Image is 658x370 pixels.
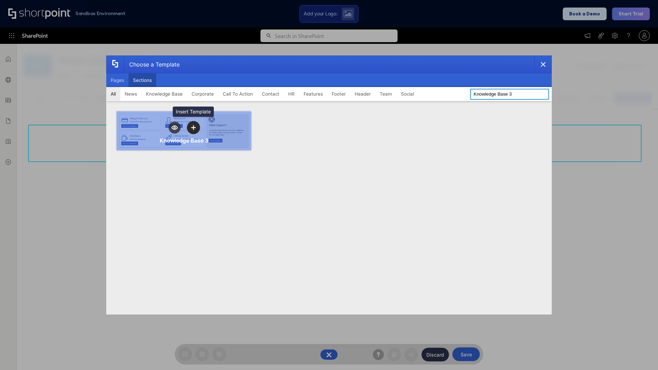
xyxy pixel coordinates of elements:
div: Choose a Template [124,56,180,73]
input: Search [470,89,549,100]
iframe: Chat Widget [624,337,658,370]
button: Header [350,87,375,101]
button: Contact [257,87,284,101]
button: HR [284,87,299,101]
button: News [120,87,142,101]
button: All [106,87,120,101]
button: Pages [106,73,129,87]
button: Sections [129,73,156,87]
button: Call To Action [218,87,257,101]
button: Features [299,87,327,101]
div: Knowledge Base 3 [160,137,208,144]
button: Social [397,87,418,101]
div: template selector [106,56,552,314]
button: Team [375,87,397,101]
button: Corporate [187,87,218,101]
button: Knowledge Base [142,87,187,101]
button: Footer [327,87,350,101]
